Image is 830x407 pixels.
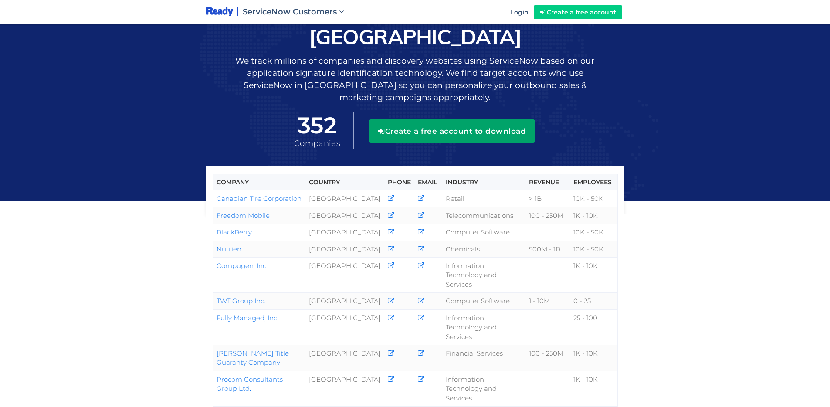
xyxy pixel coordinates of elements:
td: [GEOGRAPHIC_DATA] [305,371,384,406]
a: Nutrien [217,245,241,253]
td: Information Technology and Services [442,371,526,406]
td: Information Technology and Services [442,257,526,292]
td: 1 - 10M [525,293,570,309]
a: Create a free account [534,5,622,19]
td: [GEOGRAPHIC_DATA] [305,293,384,309]
span: 352 [294,113,340,138]
td: 500M - 1B [525,241,570,257]
td: 100 - 250M [525,207,570,224]
td: > 1B [525,190,570,207]
a: Freedom Mobile [217,211,270,220]
h1: ServiceNow Customers in [GEOGRAPHIC_DATA] [206,2,624,48]
p: We track millions of companies and discovery websites using ServiceNow based on our application s... [206,55,624,104]
td: Telecommunications [442,207,526,224]
th: Revenue [525,174,570,190]
td: 0 - 25 [570,293,617,309]
td: Chemicals [442,241,526,257]
td: [GEOGRAPHIC_DATA] [305,241,384,257]
th: Company [213,174,305,190]
a: Procom Consultants Group Ltd. [217,375,283,393]
td: 25 - 100 [570,309,617,345]
td: 1K - 10K [570,371,617,406]
td: [GEOGRAPHIC_DATA] [305,207,384,224]
td: 1K - 10K [570,345,617,371]
td: 10K - 50K [570,190,617,207]
td: 10K - 50K [570,241,617,257]
a: Login [505,1,534,23]
td: [GEOGRAPHIC_DATA] [305,224,384,241]
td: 100 - 250M [525,345,570,371]
td: Computer Software [442,224,526,241]
span: Companies [294,139,340,148]
td: Retail [442,190,526,207]
td: [GEOGRAPHIC_DATA] [305,257,384,292]
a: Fully Managed, Inc. [217,314,278,322]
img: logo [206,7,234,17]
a: TWT Group Inc. [217,297,265,305]
th: Phone [384,174,414,190]
td: Information Technology and Services [442,309,526,345]
a: Canadian Tire Corporation [217,194,302,203]
span: ServiceNow Customers [243,7,337,17]
td: Computer Software [442,293,526,309]
td: 10K - 50K [570,224,617,241]
td: 1K - 10K [570,207,617,224]
td: [GEOGRAPHIC_DATA] [305,345,384,371]
td: Financial Services [442,345,526,371]
a: [PERSON_NAME] Title Guaranty Company [217,349,289,366]
a: BlackBerry [217,228,252,236]
td: [GEOGRAPHIC_DATA] [305,190,384,207]
th: Country [305,174,384,190]
th: Employees [570,174,617,190]
th: Industry [442,174,526,190]
button: Create a free account to download [369,119,535,143]
a: Compugen, Inc. [217,261,268,270]
span: Login [511,8,528,16]
th: Email [414,174,442,190]
td: [GEOGRAPHIC_DATA] [305,309,384,345]
td: 1K - 10K [570,257,617,292]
